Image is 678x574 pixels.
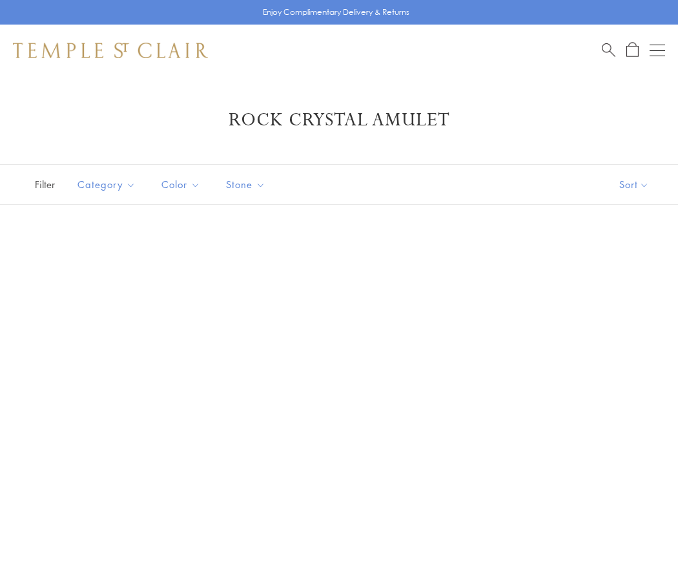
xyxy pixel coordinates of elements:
[590,165,678,204] button: Show sort by
[216,170,275,199] button: Stone
[602,42,615,58] a: Search
[13,43,208,58] img: Temple St. Clair
[220,176,275,193] span: Stone
[152,170,210,199] button: Color
[155,176,210,193] span: Color
[650,43,665,58] button: Open navigation
[32,109,646,132] h1: Rock Crystal Amulet
[68,170,145,199] button: Category
[626,42,639,58] a: Open Shopping Bag
[263,6,409,19] p: Enjoy Complimentary Delivery & Returns
[71,176,145,193] span: Category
